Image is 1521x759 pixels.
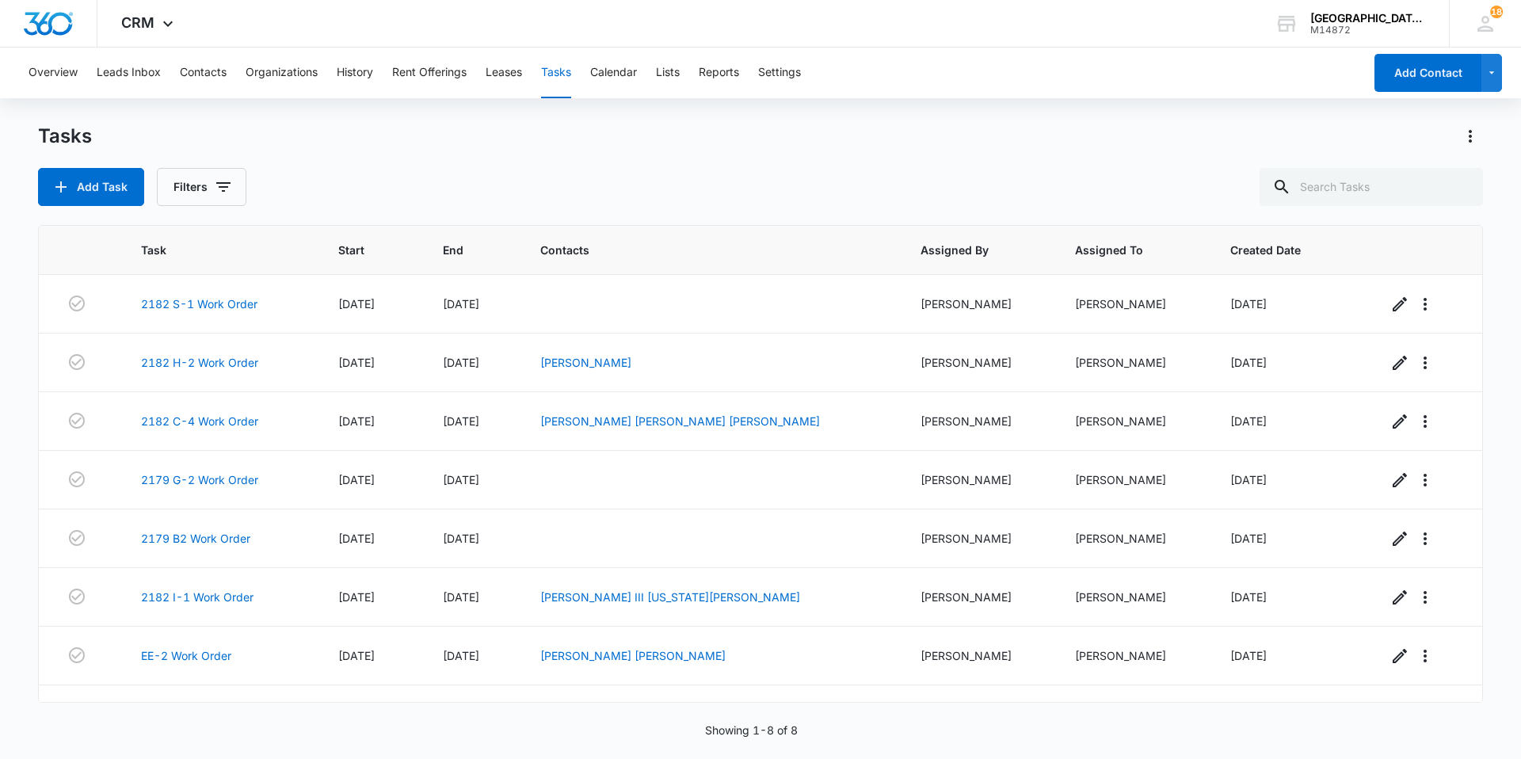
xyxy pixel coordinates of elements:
span: [DATE] [443,532,479,545]
span: 18 [1490,6,1503,18]
button: Tasks [541,48,571,98]
div: [PERSON_NAME] [921,530,1037,547]
span: [DATE] [338,473,375,486]
div: [PERSON_NAME] [1075,530,1191,547]
a: [PERSON_NAME] III [US_STATE][PERSON_NAME] [540,590,800,604]
span: [DATE] [443,590,479,604]
div: account name [1310,12,1426,25]
span: [DATE] [1230,649,1267,662]
div: [PERSON_NAME] [921,589,1037,605]
span: [DATE] [1230,532,1267,545]
a: [PERSON_NAME] [540,356,631,369]
span: [DATE] [338,649,375,662]
a: 2182 S-1 Work Order [141,296,257,312]
span: [DATE] [338,590,375,604]
button: Contacts [180,48,227,98]
div: [PERSON_NAME] [921,471,1037,488]
button: Overview [29,48,78,98]
span: [DATE] [443,356,479,369]
a: 2179 G-2 Work Order [141,471,258,488]
div: [PERSON_NAME] [921,296,1037,312]
span: Task [141,242,277,258]
div: [PERSON_NAME] [1075,354,1191,371]
span: [DATE] [338,356,375,369]
a: 2182 I-1 Work Order [141,589,253,605]
span: Assigned By [921,242,1014,258]
a: [PERSON_NAME] [PERSON_NAME] [540,649,726,662]
button: Add Contact [1374,54,1481,92]
div: notifications count [1490,6,1503,18]
button: Organizations [246,48,318,98]
span: CRM [121,14,154,31]
span: [DATE] [443,473,479,486]
button: Lists [656,48,680,98]
span: Created Date [1230,242,1327,258]
button: Actions [1458,124,1483,149]
span: Assigned To [1075,242,1168,258]
div: account id [1310,25,1426,36]
p: Showing 1-8 of 8 [705,722,798,738]
button: History [337,48,373,98]
input: Search Tasks [1260,168,1483,206]
span: [DATE] [1230,590,1267,604]
button: Calendar [590,48,637,98]
a: 2179 B2 Work Order [141,530,250,547]
span: [DATE] [443,297,479,311]
div: [PERSON_NAME] [921,413,1037,429]
span: End [443,242,479,258]
span: [DATE] [1230,414,1267,428]
span: [DATE] [1230,473,1267,486]
button: Reports [699,48,739,98]
a: EE-2 Work Order [141,647,231,664]
div: [PERSON_NAME] [1075,589,1191,605]
div: [PERSON_NAME] [1075,647,1191,664]
button: Add Task [38,168,144,206]
div: [PERSON_NAME] [921,354,1037,371]
a: 2182 C-4 Work Order [141,413,258,429]
span: Start [338,242,382,258]
span: [DATE] [443,414,479,428]
span: [DATE] [443,649,479,662]
button: Leases [486,48,522,98]
span: Contacts [540,242,860,258]
button: Rent Offerings [392,48,467,98]
span: [DATE] [1230,356,1267,369]
h1: Tasks [38,124,92,148]
div: [PERSON_NAME] [1075,471,1191,488]
span: [DATE] [338,532,375,545]
a: 2182 H-2 Work Order [141,354,258,371]
span: [DATE] [338,297,375,311]
button: Settings [758,48,801,98]
div: [PERSON_NAME] [1075,296,1191,312]
span: [DATE] [1230,297,1267,311]
span: [DATE] [338,414,375,428]
button: Filters [157,168,246,206]
div: [PERSON_NAME] [921,647,1037,664]
a: [PERSON_NAME] [PERSON_NAME] [PERSON_NAME] [540,414,820,428]
button: Leads Inbox [97,48,161,98]
div: [PERSON_NAME] [1075,413,1191,429]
